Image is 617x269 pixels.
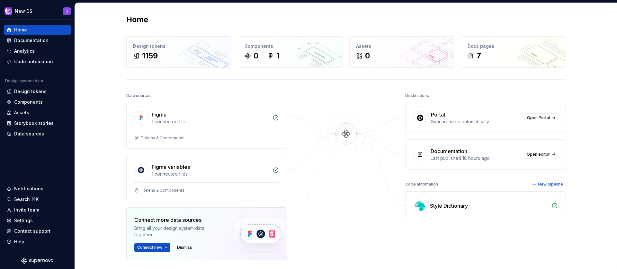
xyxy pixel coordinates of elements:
a: Data sources [4,129,71,139]
a: Invite team [4,205,71,215]
div: Code automation [14,58,53,65]
div: Figma [152,111,166,118]
div: Tokens & Components [141,188,184,193]
span: Open Portal [527,115,550,120]
div: 1 connected files [152,118,269,125]
div: 1 connected files [152,171,269,177]
a: Assets [4,108,71,118]
a: Storybook stories [4,118,71,128]
button: Search ⌘K [4,194,71,204]
div: Assets [14,109,29,116]
div: Analytics [14,48,35,54]
a: Analytics [4,46,71,56]
div: Design tokens [133,43,225,49]
div: Data sources [14,131,44,137]
span: Dismiss [177,245,192,250]
div: Contact support [14,228,50,234]
div: 0 [254,51,258,61]
div: Bring all your design system data together. [134,225,221,238]
div: 1 [276,51,280,61]
div: Components [14,99,43,105]
a: Home [4,25,71,35]
div: Settings [14,217,33,224]
div: Connect more data sources [134,216,221,224]
div: Search ⌘K [14,196,39,203]
div: Figma variables [152,163,190,171]
div: Data sources [126,91,152,100]
div: Components [245,43,336,49]
button: Dismiss [174,243,195,252]
div: J [66,9,68,14]
h2: Home [126,14,148,25]
div: Notifications [14,186,43,192]
div: Synchronized automatically [431,118,520,125]
div: Style Dictionary [430,202,468,210]
a: Design tokens1159 [126,36,231,68]
a: Assets0 [349,36,454,68]
div: Tokens & Components [141,135,184,141]
div: Assets [356,43,448,49]
div: Documentation [431,147,467,155]
button: Contact support [4,226,71,236]
div: Design system data [5,78,43,83]
a: Components [4,97,71,107]
a: Figma1 connected filesTokens & Components [126,103,287,149]
a: Design tokens [4,86,71,97]
a: Documentation [4,35,71,46]
div: Help [14,239,24,245]
span: Open editor [527,152,550,157]
div: Last published 18 hours ago [431,155,520,161]
div: Docs pages [468,43,559,49]
span: Connect new [137,245,162,250]
button: New DSJ [1,4,73,18]
img: ea0f8e8f-8665-44dd-b89f-33495d2eb5f1.png [4,7,12,15]
a: Settings [4,215,71,226]
div: Storybook stories [14,120,54,126]
button: Notifications [4,184,71,194]
div: Invite team [14,207,39,213]
div: Documentation [14,37,49,44]
a: Components01 [238,36,343,68]
a: Code automation [4,56,71,67]
a: Figma variables1 connected filesTokens & Components [126,155,287,201]
div: 1159 [142,51,158,61]
div: 7 [477,51,481,61]
div: Portal [431,111,445,118]
button: Help [4,237,71,247]
span: New pipeline [538,182,563,187]
div: Home [14,27,27,33]
svg: Supernova Logo [21,257,53,264]
div: Destinations [405,91,429,100]
a: Open Portal [524,113,558,122]
button: Connect new [134,243,170,252]
div: Design tokens [14,88,47,95]
a: Docs pages7 [461,36,566,68]
button: New pipeline [530,180,566,189]
div: Code automation [405,180,438,189]
div: 0 [365,51,370,61]
a: Open editor [524,150,558,159]
div: New DS [15,8,32,14]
